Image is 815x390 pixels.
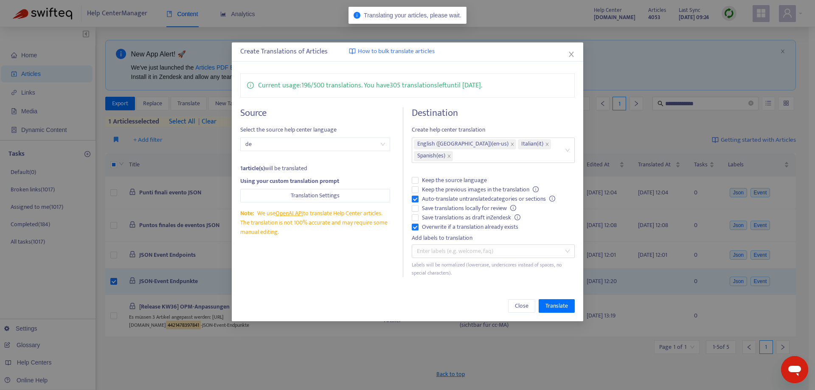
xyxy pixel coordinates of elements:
[419,204,520,213] span: Save translations locally for review
[412,261,574,277] div: Labels will be normalized (lowercase, underscores instead of spaces, no special characters).
[240,208,254,218] span: Note:
[417,139,509,149] span: English ([GEOGRAPHIC_DATA]) ( en-us )
[515,301,528,311] span: Close
[240,125,390,135] span: Select the source help center language
[240,189,390,202] button: Translation Settings
[567,50,576,59] button: Close
[781,356,808,383] iframe: Schaltfläche zum Öffnen des Messaging-Fensters
[358,47,435,56] span: How to bulk translate articles
[240,177,390,186] div: Using your custom translation prompt
[412,107,574,119] h4: Destination
[510,142,514,146] span: close
[240,163,265,173] strong: 1 article(s)
[521,139,543,149] span: Italian ( it )
[508,299,535,313] button: Close
[245,138,385,151] span: de
[349,48,356,55] img: image-link
[240,107,390,119] h4: Source
[412,233,574,243] div: Add labels to translation
[419,185,542,194] span: Keep the previous images in the translation
[349,47,435,56] a: How to bulk translate articles
[247,80,254,89] span: info-circle
[419,176,490,185] span: Keep the source language
[419,194,559,204] span: Auto-translate untranslated categories or sections
[545,142,549,146] span: close
[417,151,445,161] span: Spanish ( es )
[447,154,451,158] span: close
[354,12,360,19] span: info-circle
[419,213,524,222] span: Save translations as draft in Zendesk
[275,208,303,218] a: OpenAI API
[533,186,539,192] span: info-circle
[545,301,568,311] span: Translate
[412,125,574,135] span: Create help center translation
[240,47,574,57] div: Create Translations of Articles
[549,196,555,202] span: info-circle
[539,299,575,313] button: Translate
[514,214,520,220] span: info-circle
[240,209,390,237] div: We use to translate Help Center articles. The translation is not 100% accurate and may require so...
[364,12,461,19] span: Translating your articles, please wait.
[419,222,522,232] span: Overwrite if a translation already exists
[510,205,516,211] span: info-circle
[258,80,482,91] p: Current usage: 196 / 500 translations . You have 305 translations left until [DATE] .
[291,191,340,200] span: Translation Settings
[568,51,575,58] span: close
[240,164,390,173] div: will be translated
